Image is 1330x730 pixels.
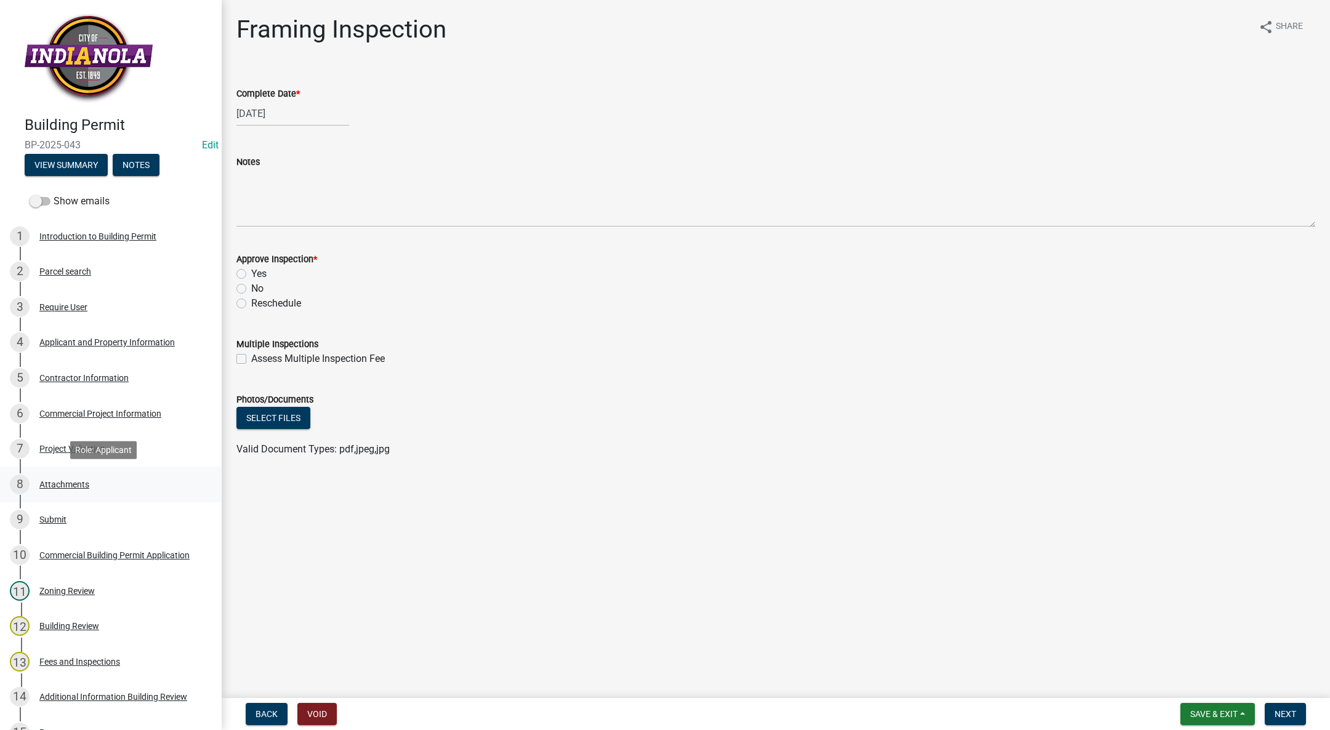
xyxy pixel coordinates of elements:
[202,139,219,151] wm-modal-confirm: Edit Application Number
[236,340,318,349] label: Multiple Inspections
[236,255,317,264] label: Approve Inspection
[1275,709,1296,719] span: Next
[10,687,30,707] div: 14
[30,194,110,209] label: Show emails
[10,227,30,246] div: 1
[39,692,187,701] div: Additional Information Building Review
[1190,709,1238,719] span: Save & Exit
[10,652,30,672] div: 13
[39,338,175,347] div: Applicant and Property Information
[10,475,30,494] div: 8
[10,297,30,317] div: 3
[236,396,313,404] label: Photos/Documents
[113,161,159,170] wm-modal-confirm: Notes
[10,262,30,281] div: 2
[1259,20,1273,34] i: share
[236,407,310,429] button: Select files
[297,703,337,725] button: Void
[39,444,105,453] div: Project Valuation
[39,587,95,595] div: Zoning Review
[236,443,390,455] span: Valid Document Types: pdf,jpeg,jpg
[1265,703,1306,725] button: Next
[70,441,137,459] div: Role: Applicant
[251,267,267,281] label: Yes
[251,351,385,366] label: Assess Multiple Inspection Fee
[39,267,91,276] div: Parcel search
[236,101,349,126] input: mm/dd/yyyy
[10,439,30,459] div: 7
[39,374,129,382] div: Contractor Information
[202,139,219,151] a: Edit
[1276,20,1303,34] span: Share
[251,281,264,296] label: No
[39,515,66,524] div: Submit
[39,232,156,241] div: Introduction to Building Permit
[10,616,30,636] div: 12
[25,13,153,103] img: City of Indianola, Iowa
[246,703,288,725] button: Back
[251,296,301,311] label: Reschedule
[1180,703,1255,725] button: Save & Exit
[236,15,446,44] h1: Framing Inspection
[25,116,212,134] h4: Building Permit
[25,139,197,151] span: BP-2025-043
[10,404,30,423] div: 6
[10,510,30,529] div: 9
[39,303,87,311] div: Require User
[10,332,30,352] div: 4
[25,154,108,176] button: View Summary
[236,90,300,98] label: Complete Date
[39,551,190,560] div: Commercial Building Permit Application
[39,622,99,630] div: Building Review
[10,545,30,565] div: 10
[39,480,89,489] div: Attachments
[1249,15,1313,39] button: shareShare
[25,161,108,170] wm-modal-confirm: Summary
[256,709,278,719] span: Back
[10,368,30,388] div: 5
[113,154,159,176] button: Notes
[10,581,30,601] div: 11
[39,657,120,666] div: Fees and Inspections
[39,409,161,418] div: Commercial Project Information
[236,158,260,167] label: Notes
